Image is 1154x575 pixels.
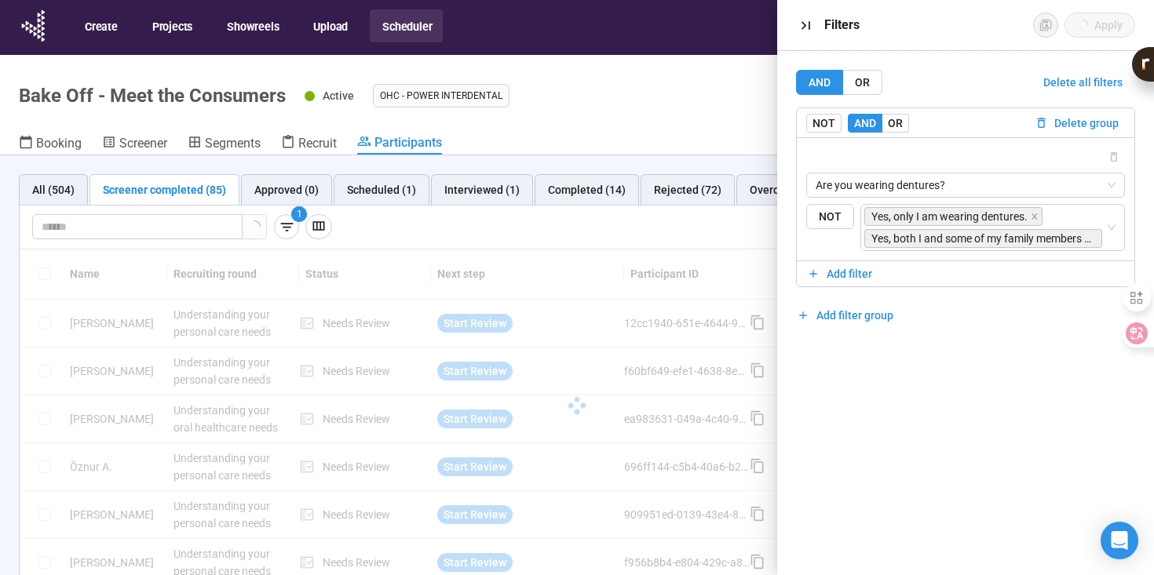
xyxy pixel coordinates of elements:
[374,135,442,150] span: Participants
[140,9,203,42] button: Projects
[888,117,903,129] span: OR
[297,209,302,220] span: 1
[444,181,520,198] div: Interviewed (1)
[871,230,1095,247] span: Yes, both I and some of my family members are wearing dentures.
[380,88,502,104] span: OHC - Power Interdental
[548,181,626,198] div: Completed (14)
[323,89,354,102] span: Active
[824,16,1027,35] div: Filters
[1031,213,1039,220] span: close
[864,229,1102,248] span: Yes, both I and some of my family members are wearing dentures.
[1031,70,1135,95] button: Delete all filters
[1094,16,1123,34] span: Apply
[281,134,337,155] a: Recruit
[214,9,290,42] button: Showreels
[854,117,876,129] span: AND
[750,181,831,198] div: Overquota (331)
[188,134,261,155] a: Segments
[102,134,167,155] a: Screener
[1043,74,1123,91] span: Delete all filters
[871,208,1028,225] span: Yes, only I am wearing dentures.
[301,9,359,42] button: Upload
[19,85,286,107] h1: Bake Off - Meet the Consumers
[1076,19,1088,31] span: loading
[809,76,831,89] span: AND
[1054,115,1119,132] span: Delete group
[247,220,261,234] span: loading
[254,181,319,198] div: Approved (0)
[72,9,129,42] button: Create
[1065,13,1135,38] button: Apply
[19,134,82,155] a: Booking
[205,136,261,151] span: Segments
[654,181,721,198] div: Rejected (72)
[119,136,167,151] span: Screener
[103,181,226,198] div: Screener completed (85)
[796,303,894,328] button: Add filter group
[816,173,1116,197] span: Are you wearing dentures?
[370,9,443,42] button: Scheduler
[827,265,872,282] span: Add filter
[32,181,75,198] div: All (504)
[797,261,1134,286] button: Add filter
[36,136,82,151] span: Booking
[816,307,893,324] span: Add filter group
[291,206,307,222] sup: 1
[298,136,337,151] span: Recruit
[357,134,442,155] a: Participants
[1101,522,1138,559] div: Open Intercom Messenger
[855,76,870,89] span: OR
[1028,114,1125,133] button: Delete group
[864,207,1043,226] span: Yes, only I am wearing dentures.
[347,181,416,198] div: Scheduled (1)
